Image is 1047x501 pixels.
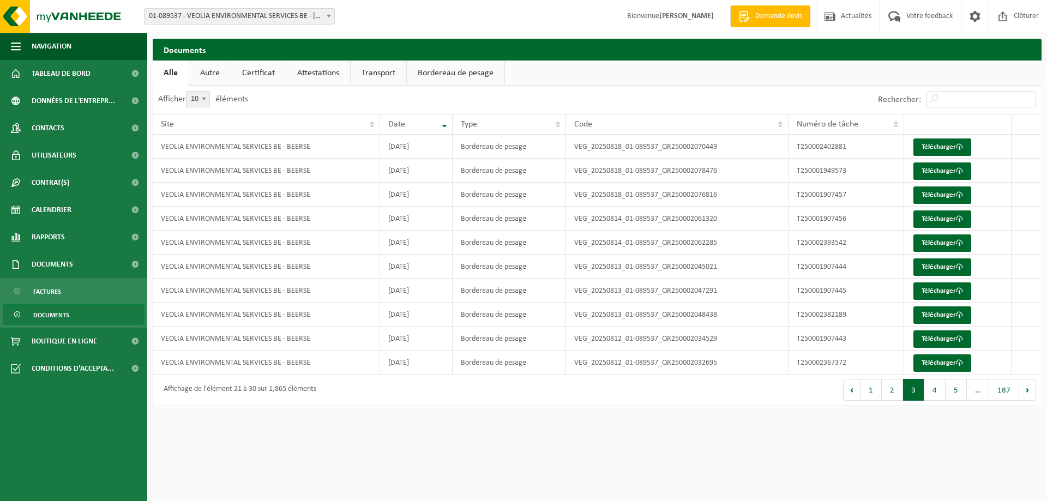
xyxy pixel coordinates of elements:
span: Conditions d'accepta... [32,355,114,382]
td: VEOLIA ENVIRONMENTAL SERVICES BE - BEERSE [153,279,380,303]
a: Télécharger [913,282,971,300]
a: Télécharger [913,306,971,324]
a: Transport [351,61,406,86]
button: Previous [843,379,861,401]
button: 3 [903,379,924,401]
td: VEOLIA ENVIRONMENTAL SERVICES BE - BEERSE [153,351,380,375]
span: 01-089537 - VEOLIA ENVIRONMENTAL SERVICES BE - 2340 BEERSE, STEENBAKKERSDAM 43/44 bus 2 [144,8,335,25]
span: 10 [186,92,209,107]
a: Bordereau de pesage [407,61,504,86]
span: … [967,379,989,401]
span: Numéro de tâche [797,120,858,129]
td: VEOLIA ENVIRONMENTAL SERVICES BE - BEERSE [153,135,380,159]
td: Bordereau de pesage [453,231,567,255]
span: Documents [32,251,73,278]
button: 2 [882,379,903,401]
td: VEOLIA ENVIRONMENTAL SERVICES BE - BEERSE [153,159,380,183]
td: T250001907445 [789,279,904,303]
td: T250001907443 [789,327,904,351]
td: VEOLIA ENVIRONMENTAL SERVICES BE - BEERSE [153,207,380,231]
td: T250002367372 [789,351,904,375]
td: VEG_20250812_01-089537_QR250002032695 [566,351,788,375]
span: Documents [33,305,69,325]
span: Type [461,120,477,129]
td: [DATE] [380,255,453,279]
td: [DATE] [380,279,453,303]
td: Bordereau de pesage [453,351,567,375]
td: Bordereau de pesage [453,135,567,159]
td: [DATE] [380,231,453,255]
td: T250002402881 [789,135,904,159]
a: Télécharger [913,186,971,204]
td: [DATE] [380,327,453,351]
div: Affichage de l'élément 21 à 30 sur 1,865 éléments [158,380,316,400]
td: [DATE] [380,207,453,231]
td: VEG_20250818_01-089537_QR250002076816 [566,183,788,207]
span: Date [388,120,405,129]
td: T250001907457 [789,183,904,207]
a: Télécharger [913,138,971,156]
td: VEG_20250818_01-089537_QR250002070449 [566,135,788,159]
td: VEG_20250814_01-089537_QR250002062285 [566,231,788,255]
td: VEG_20250813_01-089537_QR250002047291 [566,279,788,303]
td: [DATE] [380,183,453,207]
td: Bordereau de pesage [453,183,567,207]
label: Afficher éléments [158,95,248,104]
td: Bordereau de pesage [453,159,567,183]
button: 1 [861,379,882,401]
span: Navigation [32,33,71,60]
a: Télécharger [913,258,971,276]
span: Demande devis [753,11,805,22]
td: [DATE] [380,351,453,375]
span: 01-089537 - VEOLIA ENVIRONMENTAL SERVICES BE - 2340 BEERSE, STEENBAKKERSDAM 43/44 bus 2 [145,9,334,24]
strong: [PERSON_NAME] [659,12,714,20]
td: Bordereau de pesage [453,207,567,231]
td: Bordereau de pesage [453,327,567,351]
a: Documents [3,304,145,325]
span: Calendrier [32,196,71,224]
a: Télécharger [913,210,971,228]
td: VEOLIA ENVIRONMENTAL SERVICES BE - BEERSE [153,303,380,327]
label: Rechercher: [878,95,921,104]
td: T250001907444 [789,255,904,279]
a: Télécharger [913,234,971,252]
td: VEG_20250812_01-089537_QR250002034529 [566,327,788,351]
a: Factures [3,281,145,301]
td: [DATE] [380,159,453,183]
span: Factures [33,281,61,302]
button: 187 [989,379,1019,401]
span: Données de l'entrepr... [32,87,115,114]
td: T250002382189 [789,303,904,327]
a: Télécharger [913,354,971,372]
button: 5 [946,379,967,401]
td: Bordereau de pesage [453,279,567,303]
span: Site [161,120,174,129]
td: [DATE] [380,303,453,327]
td: VEG_20250813_01-089537_QR250002045021 [566,255,788,279]
td: VEOLIA ENVIRONMENTAL SERVICES BE - BEERSE [153,183,380,207]
span: Contrat(s) [32,169,69,196]
a: Autre [189,61,231,86]
span: Contacts [32,114,64,142]
td: T250001907456 [789,207,904,231]
button: 4 [924,379,946,401]
span: Tableau de bord [32,60,91,87]
td: Bordereau de pesage [453,255,567,279]
h2: Documents [153,39,1042,60]
a: Alle [153,61,189,86]
button: Next [1019,379,1036,401]
span: Rapports [32,224,65,251]
a: Attestations [286,61,350,86]
a: Demande devis [730,5,810,27]
td: VEOLIA ENVIRONMENTAL SERVICES BE - BEERSE [153,231,380,255]
td: Bordereau de pesage [453,303,567,327]
span: Boutique en ligne [32,328,97,355]
td: VEG_20250818_01-089537_QR250002078476 [566,159,788,183]
a: Certificat [231,61,286,86]
td: VEG_20250814_01-089537_QR250002061320 [566,207,788,231]
a: Télécharger [913,162,971,180]
td: T250001949573 [789,159,904,183]
span: 10 [186,91,210,107]
td: VEOLIA ENVIRONMENTAL SERVICES BE - BEERSE [153,327,380,351]
a: Télécharger [913,330,971,348]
